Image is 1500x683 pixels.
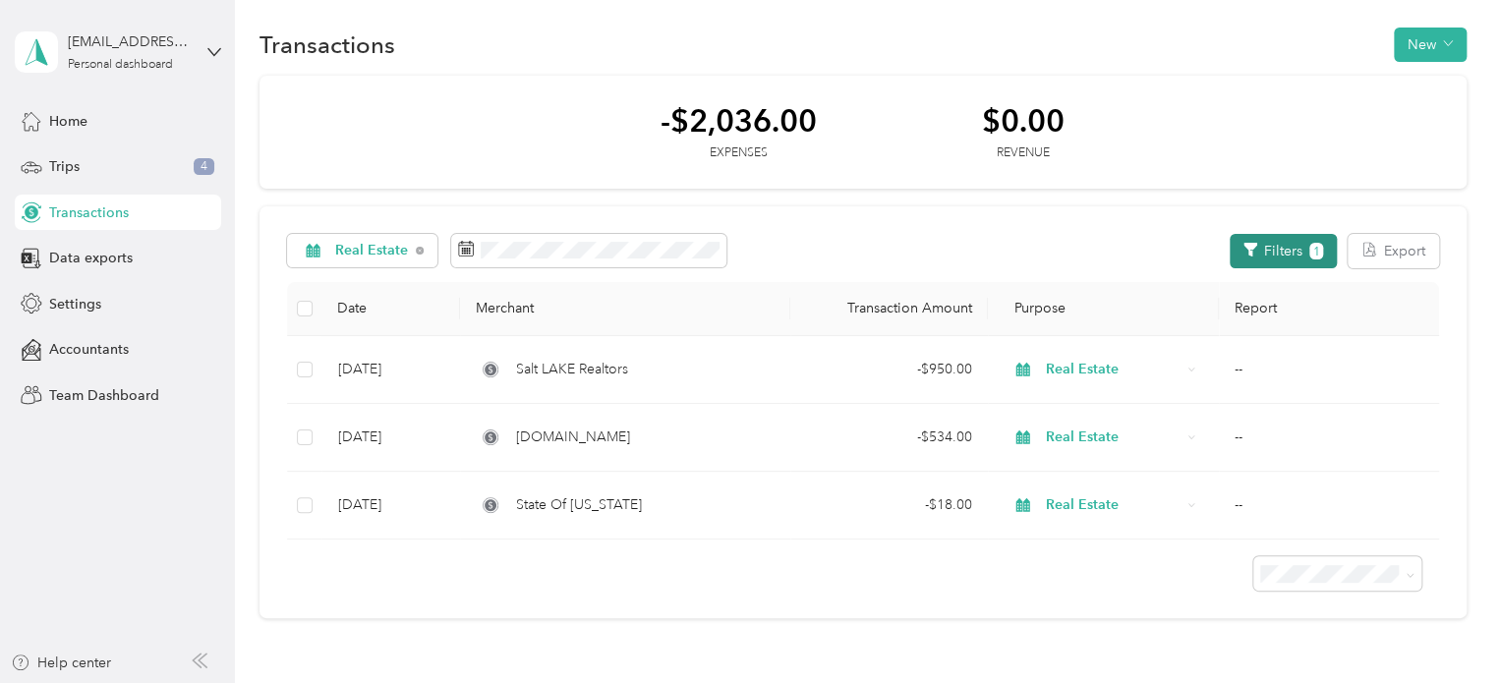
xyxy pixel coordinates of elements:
[321,404,460,472] td: [DATE]
[982,144,1065,162] div: Revenue
[1390,573,1500,683] iframe: Everlance-gr Chat Button Frame
[260,34,395,55] h1: Transactions
[1219,472,1439,540] td: --
[49,248,133,268] span: Data exports
[1219,282,1439,336] th: Report
[49,385,159,406] span: Team Dashboard
[1046,427,1182,448] span: Real Estate
[49,111,87,132] span: Home
[1004,300,1066,316] span: Purpose
[1309,243,1323,259] span: 1
[1046,494,1182,516] span: Real Estate
[661,144,817,162] div: Expenses
[68,31,191,52] div: [EMAIL_ADDRESS][DOMAIN_NAME]
[49,156,80,177] span: Trips
[49,294,101,314] span: Settings
[1046,359,1182,380] span: Real Estate
[335,244,409,257] span: Real Estate
[806,359,972,380] div: - $950.00
[806,427,972,448] div: - $534.00
[516,494,642,516] span: State Of [US_STATE]
[49,339,129,360] span: Accountants
[11,653,111,673] button: Help center
[1348,234,1439,268] button: Export
[806,494,972,516] div: - $18.00
[1219,404,1439,472] td: --
[516,359,628,380] span: Salt LAKE Realtors
[661,103,817,138] div: -$2,036.00
[321,282,460,336] th: Date
[516,427,630,448] span: [DOMAIN_NAME]
[1230,234,1337,268] button: Filters1
[1219,336,1439,404] td: --
[68,59,173,71] div: Personal dashboard
[194,158,214,176] span: 4
[321,472,460,540] td: [DATE]
[982,103,1065,138] div: $0.00
[49,202,129,223] span: Transactions
[790,282,988,336] th: Transaction Amount
[1394,28,1467,62] button: New
[460,282,789,336] th: Merchant
[321,336,460,404] td: [DATE]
